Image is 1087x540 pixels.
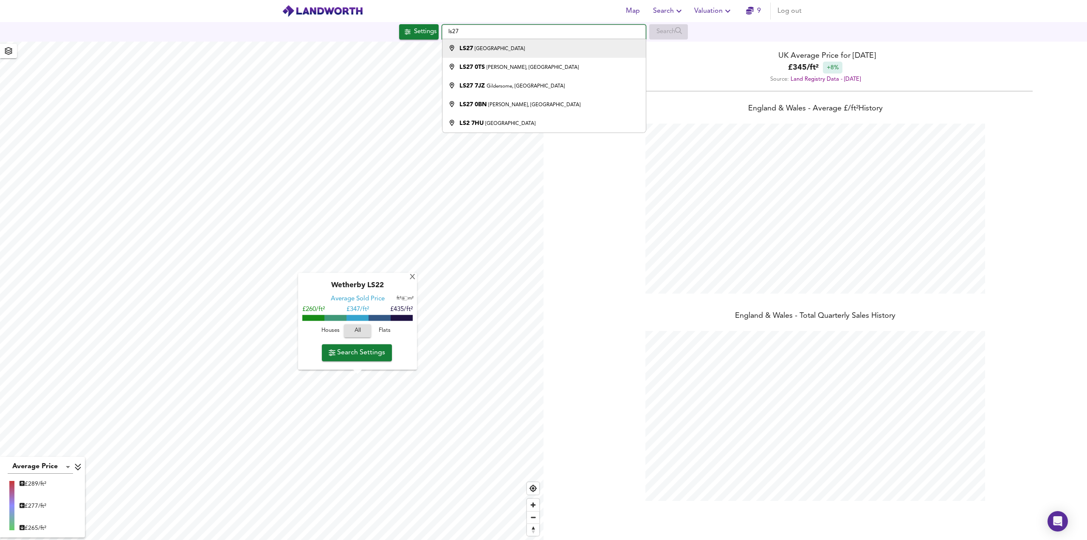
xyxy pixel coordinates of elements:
button: Zoom out [527,511,539,523]
small: [PERSON_NAME], [GEOGRAPHIC_DATA] [488,102,580,107]
div: £ 277/ft² [20,502,46,510]
small: [PERSON_NAME], [GEOGRAPHIC_DATA] [487,65,579,70]
div: Wetherby LS22 [302,282,413,295]
span: m² [408,297,414,301]
div: £ 265/ft² [20,524,46,532]
strong: LS27 0TS [459,64,485,70]
button: Search [650,3,687,20]
div: £ 289/ft² [20,480,46,488]
button: Houses [317,325,344,338]
strong: LS27 [459,45,473,51]
div: Source: [543,74,1087,85]
button: Reset bearing to north [527,523,539,536]
a: Land Registry Data - [DATE] [791,76,861,82]
button: 9 [740,3,767,20]
b: £ 345 / ft² [788,62,819,74]
div: England & Wales - Average £/ ft² History [543,103,1087,115]
div: UK Average Price for [DATE] [543,50,1087,62]
button: Find my location [527,482,539,495]
span: Search [653,5,684,17]
span: Search Settings [329,347,385,359]
strong: LS27 0BN [459,102,487,107]
div: Open Intercom Messenger [1048,511,1068,532]
button: Search Settings [322,344,392,361]
strong: LS27 7JZ [459,83,485,89]
span: Log out [777,5,802,17]
small: [GEOGRAPHIC_DATA] [475,46,525,51]
span: £260/ft² [302,307,325,313]
div: X [409,274,416,282]
button: Map [619,3,646,20]
strong: LS2 7HU [459,120,484,126]
div: Enable a Source before running a Search [649,24,688,40]
div: +8% [823,62,842,74]
button: Valuation [691,3,736,20]
button: All [344,325,371,338]
div: Average Price [8,460,73,474]
div: Settings [414,26,436,37]
small: Gildersome, [GEOGRAPHIC_DATA] [487,84,565,89]
small: [GEOGRAPHIC_DATA] [485,121,535,126]
button: Flats [371,325,398,338]
span: All [348,326,367,336]
div: England & Wales - Total Quarterly Sales History [543,311,1087,322]
button: Zoom in [527,499,539,511]
span: Flats [373,326,396,336]
img: logo [282,5,363,17]
span: Houses [319,326,342,336]
a: 9 [746,5,761,17]
button: Log out [774,3,805,20]
span: ft² [397,297,401,301]
span: Valuation [694,5,733,17]
span: Map [622,5,643,17]
span: £ 347/ft² [346,307,369,313]
div: Click to configure Search Settings [399,24,439,40]
input: Enter a location... [442,25,646,39]
button: Settings [399,24,439,40]
div: Average Sold Price [331,295,385,304]
span: £435/ft² [390,307,413,313]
